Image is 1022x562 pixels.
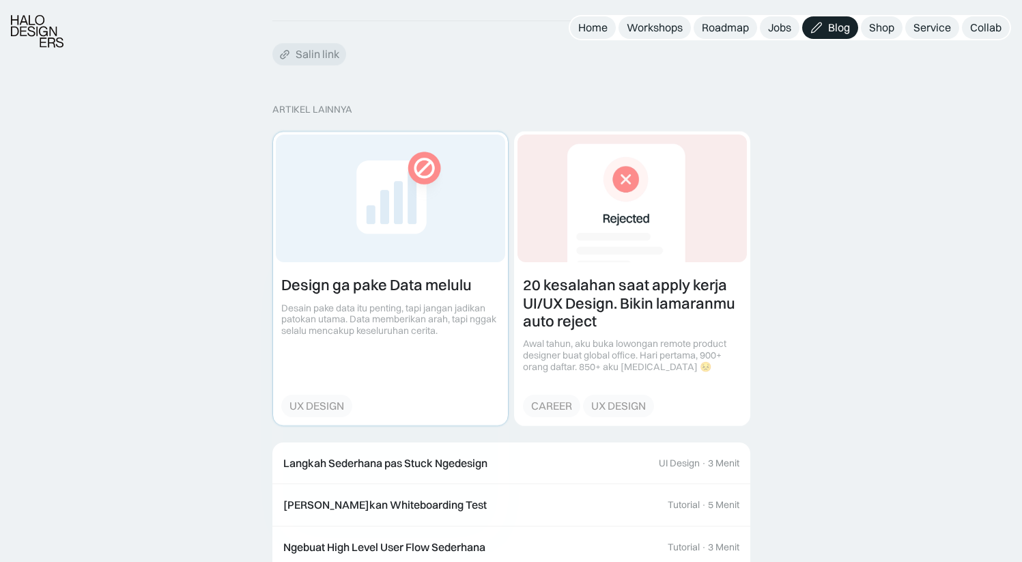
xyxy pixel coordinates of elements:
[701,458,707,469] div: ·
[619,16,691,39] a: Workshops
[283,498,487,512] div: [PERSON_NAME]kan Whiteboarding Test
[272,484,750,526] a: [PERSON_NAME]kan Whiteboarding TestTutorial·5 Menit
[802,16,858,39] a: Blog
[913,20,951,35] div: Service
[272,104,750,115] div: ARTIKEL LAINNYA
[668,542,700,553] div: Tutorial
[905,16,959,39] a: Service
[760,16,799,39] a: Jobs
[962,16,1010,39] a: Collab
[708,499,739,511] div: 5 Menit
[708,542,739,553] div: 3 Menit
[272,442,750,485] a: Langkah Sederhana pas Stuck NgedesignUI Design·3 Menit
[702,20,749,35] div: Roadmap
[768,20,791,35] div: Jobs
[970,20,1002,35] div: Collab
[578,20,608,35] div: Home
[869,20,894,35] div: Shop
[708,458,739,469] div: 3 Menit
[694,16,757,39] a: Roadmap
[659,458,700,469] div: UI Design
[701,542,707,553] div: ·
[828,20,850,35] div: Blog
[296,47,339,61] div: Salin link
[861,16,903,39] a: Shop
[668,499,700,511] div: Tutorial
[701,499,707,511] div: ·
[627,20,683,35] div: Workshops
[283,540,485,554] div: Ngebuat High Level User Flow Sederhana
[570,16,616,39] a: Home
[283,456,487,470] div: Langkah Sederhana pas Stuck Ngedesign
